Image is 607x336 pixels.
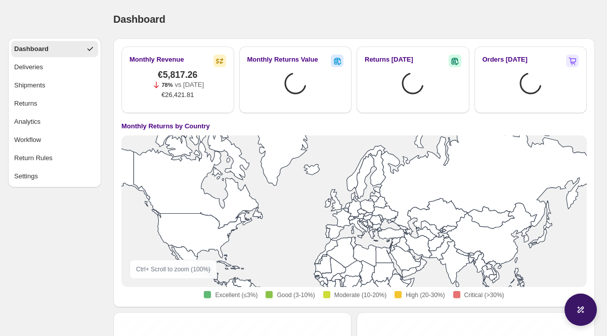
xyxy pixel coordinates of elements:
button: Dashboard [11,41,98,57]
span: Dashboard [14,44,49,54]
span: Dashboard [113,14,165,25]
button: Settings [11,168,98,184]
span: Excellent (≤3%) [215,291,257,299]
span: €26,421.81 [161,90,194,100]
button: Workflow [11,132,98,148]
button: Shipments [11,77,98,93]
span: Analytics [14,117,40,127]
span: Return Rules [14,153,53,163]
button: Return Rules [11,150,98,166]
h2: Monthly Revenue [129,55,184,65]
button: Analytics [11,114,98,130]
h2: Returns [DATE] [365,55,413,65]
h4: Monthly Returns by Country [121,121,210,131]
span: Shipments [14,80,45,90]
h2: Monthly Returns Value [247,55,318,65]
span: Critical (>30%) [464,291,504,299]
span: 78% [161,82,172,88]
span: Good (3-10%) [277,291,315,299]
button: Deliveries [11,59,98,75]
h2: Orders [DATE] [483,55,528,65]
span: Moderate (10-20%) [334,291,386,299]
button: Returns [11,95,98,112]
span: High (20-30%) [406,291,445,299]
div: Ctrl + Scroll to zoom ( 100 %) [129,260,217,279]
p: vs [DATE] [175,80,204,90]
span: Deliveries [14,62,43,72]
span: €5,817.26 [158,70,197,80]
span: Settings [14,171,38,181]
span: Returns [14,99,37,109]
span: Workflow [14,135,41,145]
